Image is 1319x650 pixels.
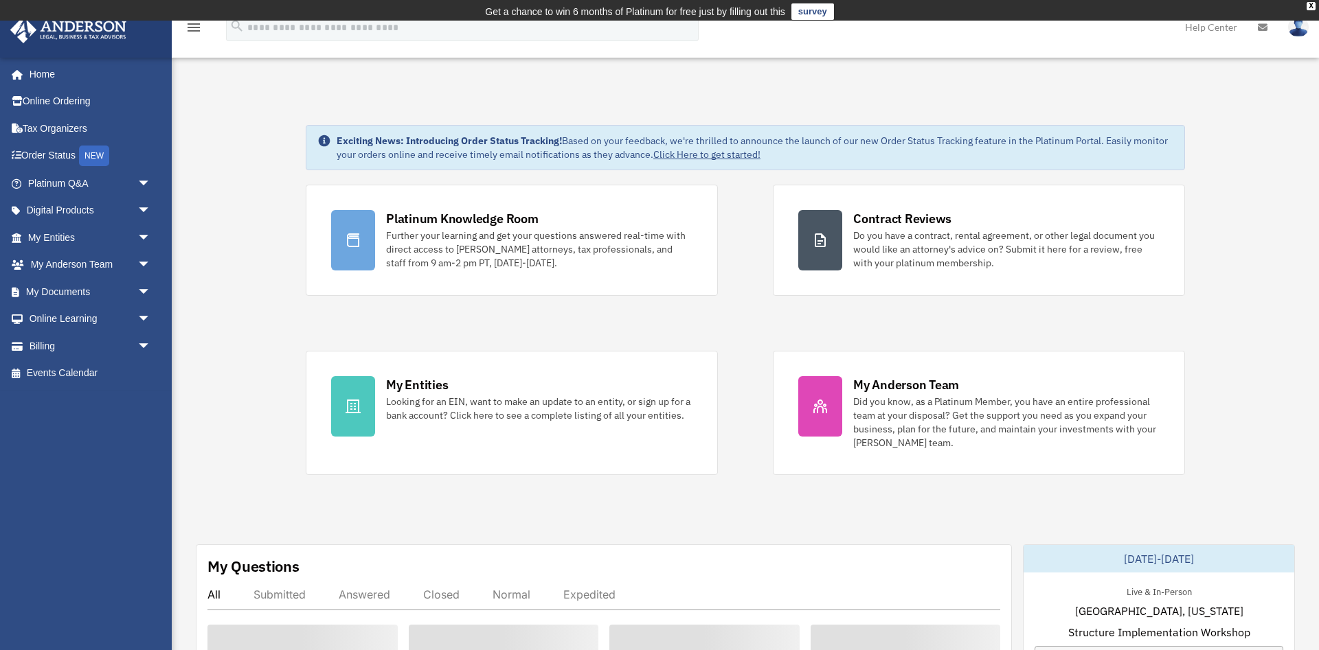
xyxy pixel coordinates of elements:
div: Based on your feedback, we're thrilled to announce the launch of our new Order Status Tracking fe... [337,134,1173,161]
div: Did you know, as a Platinum Member, you have an entire professional team at your disposal? Get th... [853,395,1160,450]
a: My Documentsarrow_drop_down [10,278,172,305]
span: arrow_drop_down [137,332,165,360]
span: Structure Implementation Workshop [1068,624,1250,640]
a: Contract Reviews Do you have a contract, rental agreement, or other legal document you would like... [773,185,1185,296]
div: All [207,588,221,601]
a: Billingarrow_drop_down [10,332,172,360]
div: NEW [79,146,109,166]
div: Submitted [253,588,306,601]
a: Platinum Q&Aarrow_drop_down [10,170,172,197]
span: arrow_drop_down [137,170,165,198]
span: [GEOGRAPHIC_DATA], [US_STATE] [1075,603,1243,619]
span: arrow_drop_down [137,278,165,306]
i: search [229,19,245,34]
div: [DATE]-[DATE] [1024,545,1294,572]
div: Normal [493,588,530,601]
a: My Anderson Teamarrow_drop_down [10,251,172,279]
div: Contract Reviews [853,210,951,227]
span: arrow_drop_down [137,251,165,279]
a: Tax Organizers [10,115,172,142]
div: Closed [423,588,460,601]
a: Home [10,60,165,88]
div: Answered [339,588,390,601]
div: My Anderson Team [853,376,959,393]
a: Online Ordering [10,88,172,115]
a: Click Here to get started! [653,148,760,161]
a: Order StatusNEW [10,142,172,170]
div: Get a chance to win 6 months of Platinum for free just by filling out this [485,3,785,20]
img: Anderson Advisors Platinum Portal [6,16,131,43]
a: My Entitiesarrow_drop_down [10,224,172,251]
span: arrow_drop_down [137,197,165,225]
div: Platinum Knowledge Room [386,210,539,227]
span: arrow_drop_down [137,305,165,334]
div: My Entities [386,376,448,393]
div: close [1307,2,1316,10]
a: survey [791,3,834,20]
a: My Anderson Team Did you know, as a Platinum Member, you have an entire professional team at your... [773,351,1185,475]
a: My Entities Looking for an EIN, want to make an update to an entity, or sign up for a bank accoun... [306,351,718,475]
strong: Exciting News: Introducing Order Status Tracking! [337,135,562,147]
a: Events Calendar [10,360,172,387]
a: Platinum Knowledge Room Further your learning and get your questions answered real-time with dire... [306,185,718,296]
div: Looking for an EIN, want to make an update to an entity, or sign up for a bank account? Click her... [386,395,692,422]
a: Digital Productsarrow_drop_down [10,197,172,224]
div: Further your learning and get your questions answered real-time with direct access to [PERSON_NAM... [386,229,692,270]
a: menu [185,24,202,36]
i: menu [185,19,202,36]
img: User Pic [1288,17,1309,37]
div: Expedited [563,588,616,601]
div: Do you have a contract, rental agreement, or other legal document you would like an attorney's ad... [853,229,1160,270]
a: Online Learningarrow_drop_down [10,305,172,333]
div: My Questions [207,556,300,577]
span: arrow_drop_down [137,224,165,252]
div: Live & In-Person [1116,583,1203,598]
